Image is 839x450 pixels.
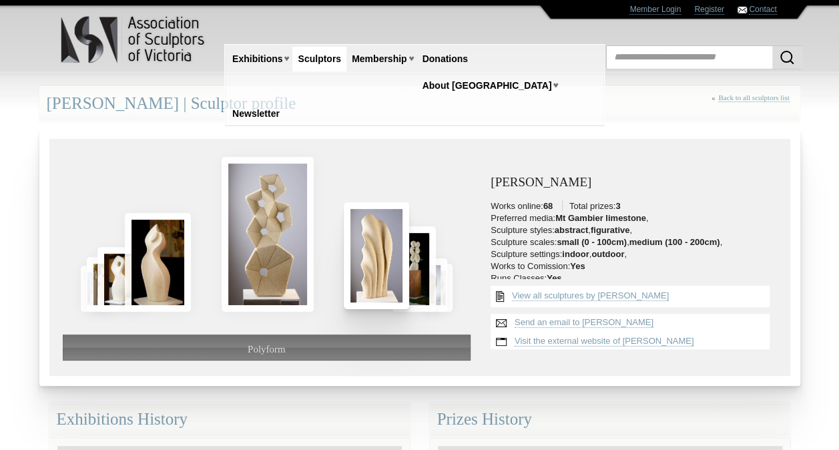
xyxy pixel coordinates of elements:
a: Register [694,5,724,15]
h3: [PERSON_NAME] [491,176,776,190]
strong: Mt Gambier limestone [555,213,646,223]
strong: indoor [562,249,589,259]
strong: Yes [547,273,561,283]
img: Polyform [222,157,314,311]
div: Exhibitions History [49,402,410,437]
a: Visit the external website of [PERSON_NAME] [515,336,694,347]
img: Anna [125,213,191,312]
a: Back to all sculptors list [718,93,789,102]
img: Ariel [97,247,142,312]
a: About [GEOGRAPHIC_DATA] [417,73,557,98]
li: Sculpture styles: , , [491,225,776,236]
a: Sculptors [292,47,346,71]
a: Exhibitions [227,47,288,71]
strong: medium (100 - 200cm) [629,237,720,247]
img: Bloom #5 [392,226,436,312]
span: Polyform [248,344,286,355]
strong: 3 [615,201,620,211]
a: Membership [346,47,412,71]
img: Search [779,49,795,65]
strong: 68 [543,201,553,211]
li: Sculpture settings: , , [491,249,776,260]
a: Send an email to [PERSON_NAME] [515,317,653,328]
li: Works online: Total prizes: [491,201,776,212]
strong: abstract [555,225,589,235]
div: « [712,93,793,117]
img: View all {sculptor_name} sculptures list [491,286,509,307]
strong: Yes [570,261,585,271]
img: Plant Form #4 [344,202,409,308]
img: Aurora [87,257,119,311]
a: Newsletter [227,101,285,126]
li: Preferred media: , [491,213,776,224]
strong: figurative [591,225,630,235]
img: Bloom [81,266,107,311]
div: Prizes History [430,402,790,437]
strong: outdoor [591,249,624,259]
strong: small (0 - 100cm) [557,237,627,247]
a: Member Login [629,5,681,15]
img: logo.png [60,13,207,66]
img: Send an email to John Bishop [491,314,512,332]
a: Contact [749,5,776,15]
img: Contact ASV [738,7,747,13]
img: Visit website [491,332,512,351]
li: Works to Comission: [491,261,776,272]
a: Donations [417,47,473,71]
div: [PERSON_NAME] | Sculptor profile [39,86,800,122]
li: Runs Classes: [491,273,776,284]
a: View all sculptures by [PERSON_NAME] [512,290,669,301]
li: Sculpture scales: , , [491,237,776,248]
